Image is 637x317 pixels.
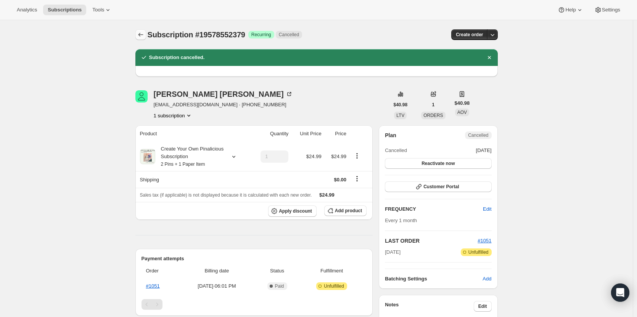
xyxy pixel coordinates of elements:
span: Lisa Halverson [135,90,148,102]
button: Help [553,5,588,15]
span: [DATE] · 06:01 PM [181,282,253,290]
button: Apply discount [268,205,317,217]
span: Cancelled [468,132,488,138]
span: Paid [275,283,284,289]
button: Add product [324,205,367,216]
span: $0.00 [334,177,346,183]
button: Settings [590,5,625,15]
small: 2 Pins + 1 Paper Item [161,162,205,167]
span: Billing date [181,267,253,275]
a: #1051 [146,283,160,289]
span: AOV [457,110,467,115]
button: Create order [451,29,487,40]
span: Status [257,267,297,275]
th: Product [135,125,250,142]
div: Open Intercom Messenger [611,283,629,302]
button: Product actions [351,152,363,160]
span: Unfulfilled [468,249,489,255]
span: Apply discount [279,208,312,214]
button: Analytics [12,5,42,15]
span: Subscriptions [48,7,82,13]
h6: Batching Settings [385,275,483,283]
th: Unit Price [291,125,323,142]
button: Subscriptions [43,5,86,15]
span: Tools [92,7,104,13]
h2: FREQUENCY [385,205,483,213]
img: product img [140,149,155,164]
th: Price [324,125,349,142]
nav: Pagination [142,299,367,310]
span: $24.99 [319,192,335,198]
span: Reactivate now [421,160,455,167]
span: [DATE] [385,248,401,256]
button: Add [478,273,496,285]
button: Shipping actions [351,175,363,183]
span: Cancelled [279,32,299,38]
span: Edit [483,205,491,213]
h2: Subscription cancelled. [149,54,205,61]
button: $40.98 [389,99,412,110]
h2: Plan [385,131,396,139]
th: Quantity [250,125,291,142]
span: Unfulfilled [324,283,344,289]
th: Shipping [135,171,250,188]
button: Reactivate now [385,158,491,169]
button: Customer Portal [385,181,491,192]
button: Tools [88,5,116,15]
div: [PERSON_NAME] [PERSON_NAME] [154,90,293,98]
span: $40.98 [455,99,470,107]
th: Order [142,263,179,279]
span: $24.99 [306,154,322,159]
span: Customer Portal [423,184,459,190]
span: $24.99 [331,154,346,159]
span: ORDERS [423,113,443,118]
h2: LAST ORDER [385,237,478,245]
h2: Payment attempts [142,255,367,263]
span: Fulfillment [301,267,362,275]
span: Settings [602,7,620,13]
button: #1051 [478,237,491,245]
span: LTV [396,113,404,118]
span: Edit [478,303,487,309]
a: #1051 [478,238,491,243]
div: Create Your Own Pinalicious Subscription [155,145,224,168]
span: Create order [456,32,483,38]
h3: Notes [385,301,474,312]
span: $40.98 [394,102,408,108]
span: Subscription #19578552379 [148,30,245,39]
button: Dismiss notification [484,52,495,63]
span: Cancelled [385,147,407,154]
button: Subscriptions [135,29,146,40]
span: [EMAIL_ADDRESS][DOMAIN_NAME] · [PHONE_NUMBER] [154,101,293,109]
button: Product actions [154,112,193,119]
button: Edit [474,301,492,312]
span: Sales tax (if applicable) is not displayed because it is calculated with each new order. [140,192,312,198]
button: Edit [478,203,496,215]
span: Recurring [251,32,271,38]
span: Help [565,7,576,13]
span: Every 1 month [385,218,417,223]
span: Analytics [17,7,37,13]
span: 1 [432,102,435,108]
span: Add [483,275,491,283]
span: [DATE] [476,147,492,154]
span: Add product [335,208,362,214]
button: 1 [428,99,439,110]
